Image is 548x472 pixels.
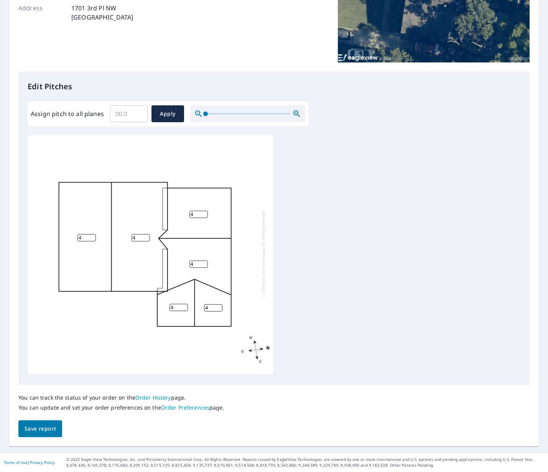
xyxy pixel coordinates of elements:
a: Order Preferences [161,404,209,411]
p: 1701 3rd Pl NW [GEOGRAPHIC_DATA] [71,3,133,22]
button: Apply [151,105,184,122]
p: © 2025 Eagle View Technologies, Inc. and Pictometry International Corp. All Rights Reserved. Repo... [66,457,544,468]
span: Save report [25,424,56,434]
p: You can update and set your order preferences on the page. [18,404,224,411]
p: Edit Pitches [28,81,520,92]
input: 00.0 [110,103,148,125]
button: Save report [18,420,62,438]
p: | [4,460,55,465]
a: Terms of Use [4,460,28,465]
p: You can track the status of your order on the page. [18,394,224,401]
label: Assign pitch to all planes [31,109,104,118]
a: Order History [135,394,171,401]
a: Privacy Policy [30,460,55,465]
p: Address [18,3,64,22]
span: Apply [158,109,178,119]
